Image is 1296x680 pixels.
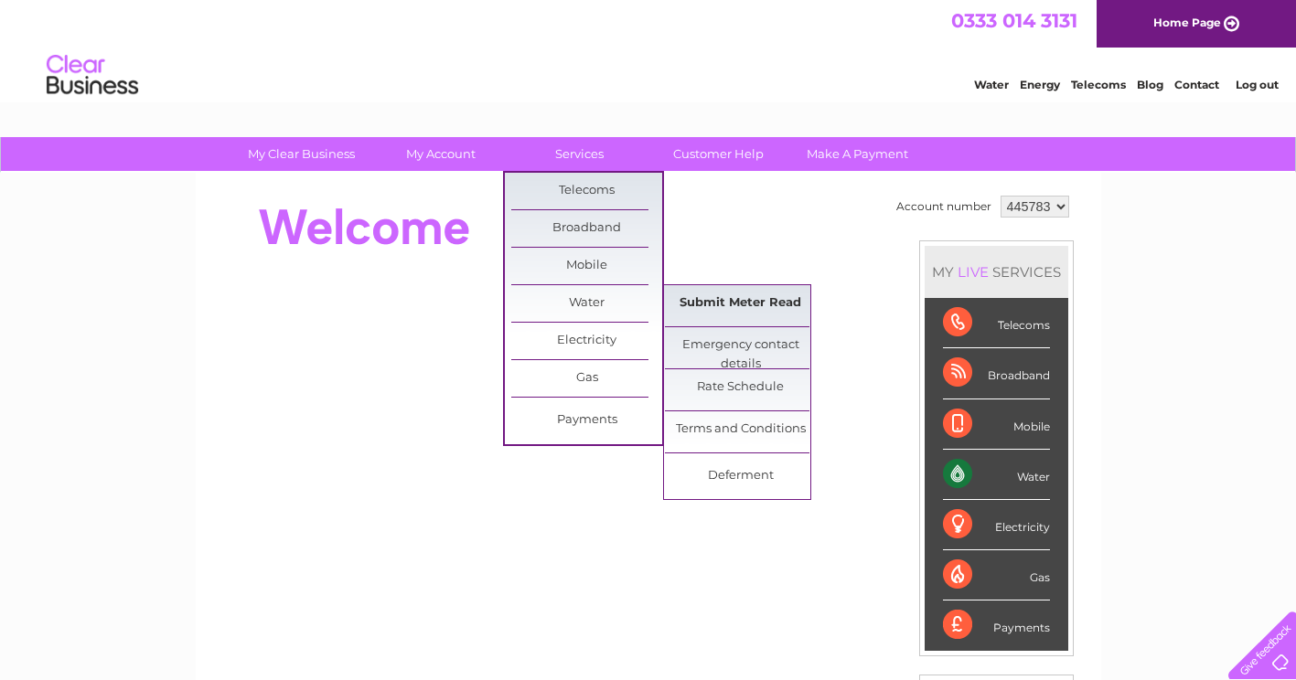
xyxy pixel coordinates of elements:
div: Payments [943,600,1050,650]
a: Broadband [511,210,662,247]
a: My Clear Business [226,137,377,171]
a: Blog [1137,78,1163,91]
div: MY SERVICES [925,246,1068,298]
a: Terms and Conditions [665,411,816,448]
div: Broadband [943,348,1050,398]
div: Water [943,450,1050,500]
div: Electricity [943,500,1050,550]
a: Telecoms [1071,78,1126,91]
a: My Account [365,137,516,171]
a: Energy [1020,78,1060,91]
a: Emergency contact details [665,327,816,364]
div: Gas [943,550,1050,600]
a: Services [504,137,655,171]
td: Account number [892,191,996,222]
div: Clear Business is a trading name of Verastar Limited (registered in [GEOGRAPHIC_DATA] No. 3667643... [217,10,1081,89]
a: Make A Payment [782,137,933,171]
a: Electricity [511,323,662,359]
a: Water [511,285,662,322]
a: 0333 014 3131 [951,9,1077,32]
div: LIVE [954,263,992,281]
img: logo.png [46,48,139,103]
div: Telecoms [943,298,1050,348]
div: Mobile [943,399,1050,450]
a: Rate Schedule [665,369,816,406]
a: Deferment [665,458,816,494]
a: Gas [511,360,662,397]
a: Payments [511,402,662,439]
a: Mobile [511,248,662,284]
a: Log out [1236,78,1279,91]
a: Water [974,78,1009,91]
a: Telecoms [511,173,662,209]
a: Customer Help [643,137,794,171]
a: Contact [1174,78,1219,91]
a: Submit Meter Read [665,285,816,322]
